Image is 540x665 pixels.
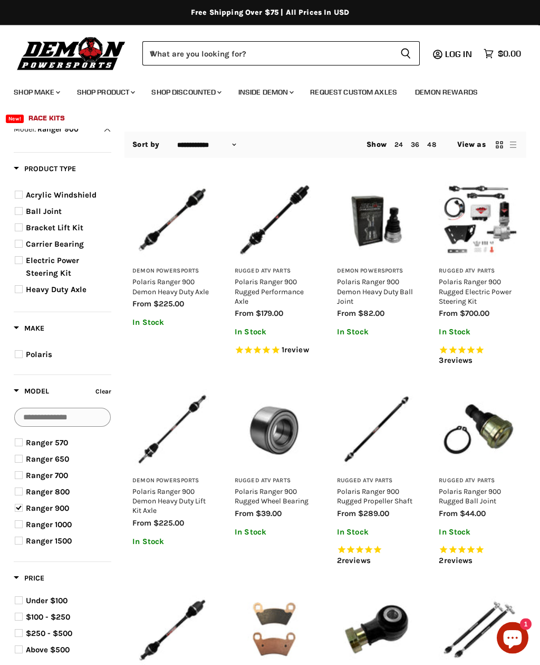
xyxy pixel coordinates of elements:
span: Acrylic Windshield [26,191,97,200]
img: Polaris Ranger 900 Rugged Propeller Shaft [337,390,416,469]
span: New! [6,115,24,123]
img: Polaris Ranger 900 Demon Heavy Duty Ball Joint [337,181,416,260]
button: grid view [494,140,505,151]
p: In Stock [439,328,518,337]
a: Polaris Ranger 900 Demon Heavy Duty Lift Kit Axle [132,488,206,515]
span: Rated 5.0 out of 5 stars 2 reviews [337,545,416,566]
span: $700.00 [460,309,489,319]
span: 1 reviews [282,345,309,355]
p: In Stock [235,528,314,537]
span: Rated 5.0 out of 5 stars 2 reviews [439,545,518,566]
button: Clear filter by Model Ranger 900 [14,124,111,138]
span: Heavy Duty Axle [26,285,86,295]
a: 36 [411,141,419,149]
p: In Stock [132,319,211,327]
span: Ranger 570 [26,438,68,448]
span: Ranger 1000 [26,520,72,530]
a: Shop Make [6,81,66,103]
nav: Collection utilities [124,132,526,158]
img: Polaris Ranger 900 Rugged Wheel Bearing [235,390,314,469]
span: Ball Joint [26,207,62,217]
p: In Stock [235,328,314,337]
span: from [439,509,458,519]
span: Make [14,324,44,333]
span: Rated 5.0 out of 5 stars 3 reviews [439,345,518,366]
span: $39.00 [256,509,282,519]
a: Request Custom Axles [302,81,405,103]
span: 2 reviews [337,556,371,566]
span: Product Type [14,165,76,174]
p: In Stock [337,528,416,537]
a: Polaris Ranger 900 Demon Heavy Duty Ball Joint [337,278,413,305]
span: reviews [444,356,473,366]
h3: Demon Powersports [132,477,211,485]
button: list view [508,140,518,151]
button: Filter by Price [14,574,44,587]
button: Clear filter by Model [93,386,111,400]
input: Search Options [14,408,111,427]
a: Shop Product [69,81,142,103]
span: $179.00 [256,309,283,319]
img: Polaris Ranger 900 Rugged Ball Joint [439,390,518,469]
button: Search [392,41,420,65]
span: Polaris [26,350,52,360]
a: Polaris Ranger 900 Demon Heavy Duty Axle [132,278,209,296]
h3: Rugged ATV Parts [337,477,416,485]
a: Polaris Ranger 900 Rugged Electric Power Steering Kit [439,181,518,260]
p: In Stock [337,328,416,337]
span: Show [367,141,387,149]
span: Price [14,574,44,583]
span: $100 - $250 [26,613,70,622]
a: Demon Rewards [407,81,486,103]
span: Ranger 1500 [26,537,72,546]
span: from [132,519,151,528]
span: Ranger 900 [37,125,79,134]
h3: Demon Powersports [132,268,211,276]
a: Log in [440,49,478,59]
span: Model [14,387,49,396]
button: Filter by Model [14,387,49,400]
a: Race Kits [21,107,73,129]
a: Polaris Ranger 900 Rugged Propeller Shaft [337,488,412,505]
span: from [337,309,356,319]
ul: Main menu [6,77,518,129]
span: Electric Power Steering Kit [26,256,79,278]
span: from [235,509,254,519]
p: In Stock [132,538,211,547]
span: $250 - $500 [26,629,72,639]
span: $82.00 [358,309,384,319]
img: Polaris Ranger 900 Demon Heavy Duty Axle [132,181,211,260]
span: reviews [342,556,371,566]
span: $225.00 [153,299,184,309]
a: Polaris Ranger 900 Rugged Electric Power Steering Kit [439,278,512,305]
img: Polaris Ranger 900 Rugged Performance Axle [235,181,314,260]
a: Polaris Ranger 900 Rugged Wheel Bearing [235,488,308,505]
form: Product [142,41,420,65]
h3: Rugged ATV Parts [235,268,314,276]
input: When autocomplete results are available use up and down arrows to review and enter to select [142,41,392,65]
span: View as [457,141,486,149]
span: $0.00 [498,49,521,59]
img: Polaris Ranger 900 Demon Heavy Duty Lift Kit Axle [132,390,211,469]
span: from [235,309,254,319]
a: $0.00 [478,46,526,61]
span: from [132,299,151,309]
h3: Rugged ATV Parts [439,268,518,276]
span: Ranger 700 [26,471,68,481]
span: Ranger 800 [26,488,70,497]
span: from [439,309,458,319]
span: reviews [444,556,473,566]
span: 3 reviews [439,356,472,366]
a: 24 [394,141,403,149]
a: Polaris Ranger 900 Rugged Performance Axle [235,278,304,305]
p: In Stock [439,528,518,537]
span: Above $500 [26,645,70,655]
span: $225.00 [153,519,184,528]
